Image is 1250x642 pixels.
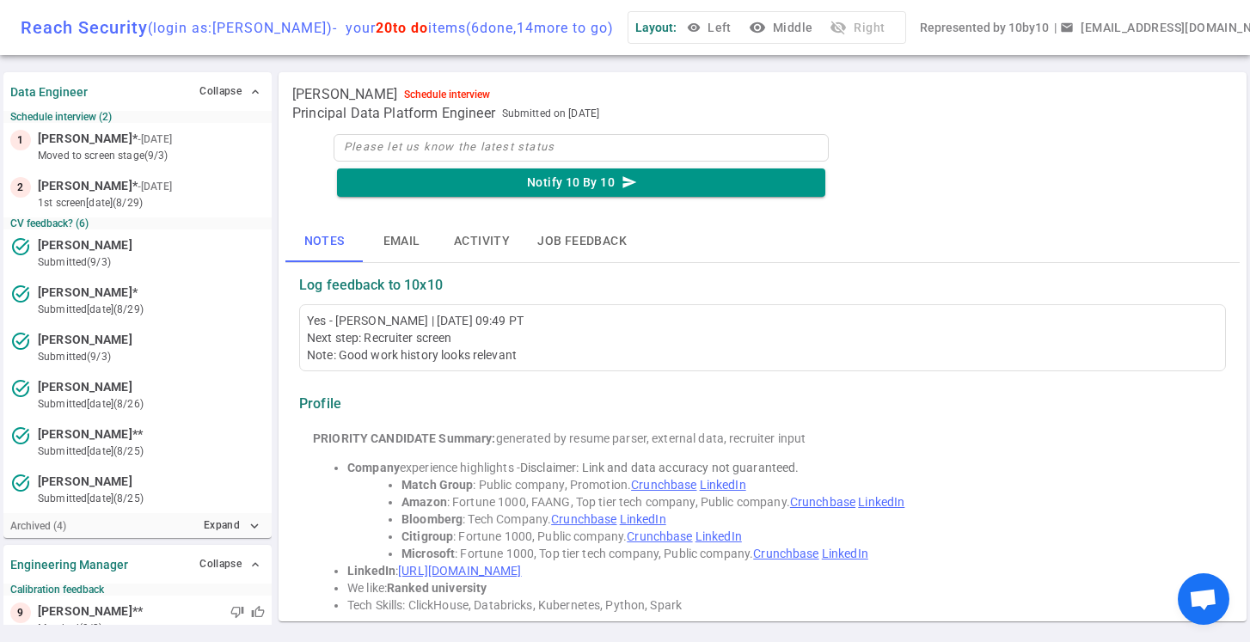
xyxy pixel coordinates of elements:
span: [PERSON_NAME] [38,284,132,302]
button: visibilityMiddle [745,12,819,44]
strong: Citigroup [401,529,453,543]
a: LinkedIn [620,512,666,526]
li: : Public company, Promotion. [401,476,1212,493]
i: task_alt [10,473,31,493]
span: Layout: [635,21,677,34]
small: CV feedback? (6) [10,217,265,229]
li: : Tech Company. [401,511,1212,528]
span: [PERSON_NAME] [38,236,132,254]
strong: Log feedback to 10x10 [299,277,443,294]
div: Reach Security [21,17,614,38]
strong: Data Engineer [10,85,88,99]
small: submitted [DATE] (8/25) [38,491,265,506]
button: Notify 10 By 10send [337,168,825,197]
li: experience [347,614,1212,631]
span: [PERSON_NAME] [38,425,132,443]
div: generated by resume parser, external data, recruiter input [313,430,1212,447]
strong: Match Group [401,478,473,492]
i: send [622,174,637,190]
small: moved to Screen stage (9/3) [38,148,265,163]
i: task_alt [10,331,31,352]
small: matched (9/3) [38,621,265,636]
button: Expandexpand_more [199,513,265,538]
a: LinkedIn [822,547,868,560]
span: thumb_down [230,605,244,619]
strong: Profile [299,395,341,413]
span: (login as: [PERSON_NAME] ) [148,20,333,36]
small: - [DATE] [138,179,172,194]
a: LinkedIn [700,478,746,492]
a: Crunchbase [790,495,855,509]
span: 20 to do [376,20,428,36]
span: email [1060,21,1074,34]
strong: Company [347,461,400,474]
li: : Fortune 1000, Public company. [401,528,1212,545]
a: Open chat [1178,573,1229,625]
li: : Fortune 1000, Top tier tech company, Public company. [401,545,1212,562]
small: 1st Screen [DATE] (8/29) [38,195,265,211]
a: [URL][DOMAIN_NAME] [398,564,521,578]
strong: Amazon [401,495,447,509]
li: experience highlights - [347,459,1212,476]
button: Email [363,221,440,262]
strong: Engineering Manager [10,558,128,572]
span: [PERSON_NAME] [38,331,132,349]
div: Yes - [PERSON_NAME] | [DATE] 09:49 PT Next step: Recruiter screen Note: Good work history looks r... [307,312,1218,364]
a: LinkedIn [858,495,904,509]
small: submitted (9/3) [38,349,265,364]
span: [PERSON_NAME] [38,130,132,148]
span: Principal Data Platform Engineer [292,105,495,122]
span: [PERSON_NAME] [38,602,132,621]
li: : [347,562,1212,579]
strong: Bloomberg [401,512,463,526]
i: task_alt [10,284,31,304]
span: [PERSON_NAME] [38,177,132,195]
button: Left [683,12,738,44]
small: Archived ( 4 ) [10,520,66,532]
li: Tech Skills: ClickHouse, Databricks, Kubernetes, Python, Spark [347,596,1212,614]
span: Disclaimer: Link and data accuracy not guaranteed. [520,461,800,474]
small: submitted [DATE] (8/25) [38,443,265,459]
a: Crunchbase [753,547,818,560]
button: Collapse [195,79,265,104]
div: Schedule interview [404,89,490,101]
span: expand_less [248,85,262,99]
a: Crunchbase [551,512,616,526]
button: Job feedback [524,221,640,262]
a: Crunchbase [627,529,692,543]
strong: LinkedIn [347,564,395,578]
i: expand_more [247,518,262,534]
div: 9 [10,602,31,623]
button: Notes [285,221,363,262]
span: [PERSON_NAME] [292,86,397,103]
button: Activity [440,221,524,262]
span: [PERSON_NAME] [38,378,132,396]
li: : Fortune 1000, FAANG, Top tier tech company, Public company. [401,493,1212,511]
span: visibility [687,21,701,34]
span: expand_less [248,558,262,572]
div: basic tabs example [285,221,1240,262]
i: task_alt [10,378,31,399]
a: Crunchbase [631,478,696,492]
small: submitted (9/3) [38,254,265,270]
div: 2 [10,177,31,198]
li: We like: [347,579,1212,596]
div: 1 [10,130,31,150]
strong: Microsoft [401,547,455,560]
i: task_alt [10,236,31,257]
small: Calibration feedback [10,584,265,596]
span: thumb_up [251,605,265,619]
i: task_alt [10,425,31,446]
strong: Ranked university [387,581,487,595]
span: Submitted on [DATE] [502,105,599,122]
span: [PERSON_NAME] [38,473,132,491]
small: submitted [DATE] (8/26) [38,396,265,412]
span: - your items ( 6 done, 14 more to go) [333,20,614,36]
strong: PRIORITY CANDIDATE Summary: [313,431,496,445]
small: submitted [DATE] (8/29) [38,302,265,317]
i: visibility [749,19,766,36]
small: Schedule interview (2) [10,111,265,123]
a: LinkedIn [695,529,742,543]
button: Collapse [195,552,265,577]
small: - [DATE] [138,131,172,147]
